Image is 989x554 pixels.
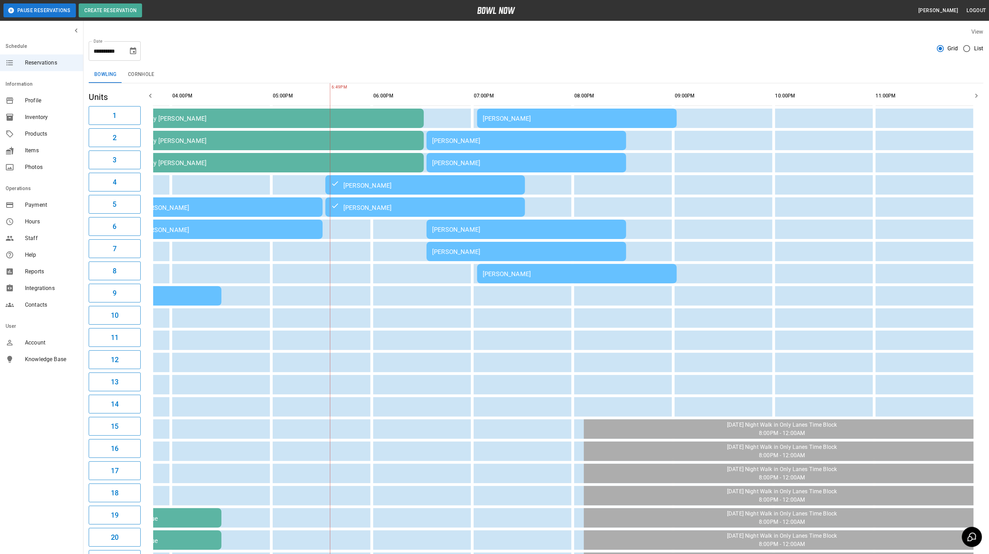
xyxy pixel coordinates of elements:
[122,66,160,83] button: Cornhole
[25,267,78,276] span: Reports
[331,203,519,211] div: [PERSON_NAME]
[111,376,119,387] h6: 13
[3,3,76,17] button: Pause Reservations
[89,350,141,369] button: 12
[971,28,983,35] label: View
[477,7,515,14] img: logo
[25,355,78,364] span: Knowledge Base
[89,66,983,83] div: inventory tabs
[129,203,317,211] div: [PERSON_NAME]
[129,137,418,144] div: 4pm Bday [PERSON_NAME]
[89,506,141,525] button: 19
[79,3,142,17] button: Create Reservation
[25,130,78,138] span: Products
[111,487,119,498] h6: 18
[129,159,418,167] div: 4pm Bday [PERSON_NAME]
[25,163,78,171] span: Photos
[25,96,78,105] span: Profile
[89,217,141,236] button: 6
[89,417,141,436] button: 15
[483,115,671,122] div: [PERSON_NAME]
[89,328,141,347] button: 11
[89,528,141,547] button: 20
[89,128,141,147] button: 2
[948,44,958,53] span: Grid
[113,177,116,188] h6: 4
[111,465,119,476] h6: 17
[89,92,141,103] h5: Units
[25,218,78,226] span: Hours
[89,439,141,458] button: 16
[113,243,116,254] h6: 7
[916,4,961,17] button: [PERSON_NAME]
[25,301,78,309] span: Contacts
[111,510,119,521] h6: 19
[432,159,621,167] div: [PERSON_NAME]
[89,284,141,302] button: 9
[111,332,119,343] h6: 11
[111,421,119,432] h6: 15
[25,234,78,242] span: Staff
[25,201,78,209] span: Payment
[483,270,671,278] div: [PERSON_NAME]
[25,284,78,292] span: Integrations
[89,306,141,325] button: 10
[111,443,119,454] h6: 16
[25,339,78,347] span: Account
[113,132,116,143] h6: 2
[113,110,116,121] h6: 1
[25,59,78,67] span: Reservations
[964,4,989,17] button: Logout
[25,146,78,155] span: Items
[89,195,141,214] button: 5
[113,154,116,165] h6: 3
[111,532,119,543] h6: 20
[89,106,141,125] button: 1
[89,173,141,191] button: 4
[113,199,116,210] h6: 5
[432,137,621,144] div: [PERSON_NAME]
[89,395,141,414] button: 14
[126,44,140,58] button: Choose date, selected date is Sep 6, 2025
[113,265,116,276] h6: 8
[89,373,141,391] button: 13
[432,248,621,255] div: [PERSON_NAME]
[89,262,141,280] button: 8
[111,399,119,410] h6: 14
[330,84,332,91] span: 6:49PM
[111,310,119,321] h6: 10
[129,225,317,233] div: [PERSON_NAME]
[89,66,122,83] button: Bowling
[89,239,141,258] button: 7
[111,354,119,365] h6: 12
[129,115,418,122] div: 4pm Bday [PERSON_NAME]
[432,226,621,233] div: [PERSON_NAME]
[25,113,78,121] span: Inventory
[331,181,519,189] div: [PERSON_NAME]
[974,44,983,53] span: List
[89,484,141,502] button: 18
[89,461,141,480] button: 17
[89,151,141,169] button: 3
[113,221,116,232] h6: 6
[113,288,116,299] h6: 9
[25,251,78,259] span: Help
